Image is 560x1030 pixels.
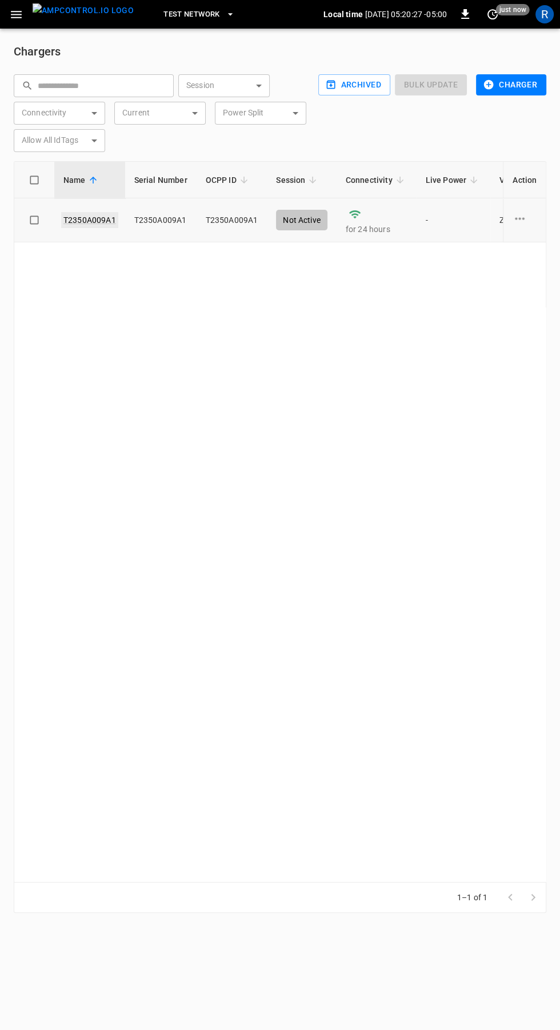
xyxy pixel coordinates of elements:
p: Local time [323,9,363,20]
span: Test Network [163,8,219,21]
th: Serial Number [125,162,197,198]
span: Name [63,173,101,187]
h6: Chargers [14,42,546,61]
span: Connectivity [346,173,407,187]
p: [DATE] 05:20:27 -05:00 [365,9,447,20]
th: Action [503,162,546,198]
a: T2350A009A1 [61,212,118,228]
td: Zerova [490,198,550,242]
span: OCPP ID [206,173,251,187]
button: Charger [476,74,546,95]
button: Archived [318,74,390,95]
div: Not Active [276,210,327,230]
p: 1–1 of 1 [457,892,487,903]
td: - [417,198,491,242]
span: Vendor [499,173,541,187]
span: just now [496,4,530,15]
td: T2350A009A1 [197,198,267,242]
div: charge point options [513,211,537,229]
button: set refresh interval [483,5,502,23]
span: Session [276,173,320,187]
span: Live Power [426,173,482,187]
td: T2350A009A1 [125,198,197,242]
p: for 24 hours [346,223,407,235]
div: profile-icon [535,5,554,23]
img: ampcontrol.io logo [33,3,134,18]
button: Test Network [159,3,239,26]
